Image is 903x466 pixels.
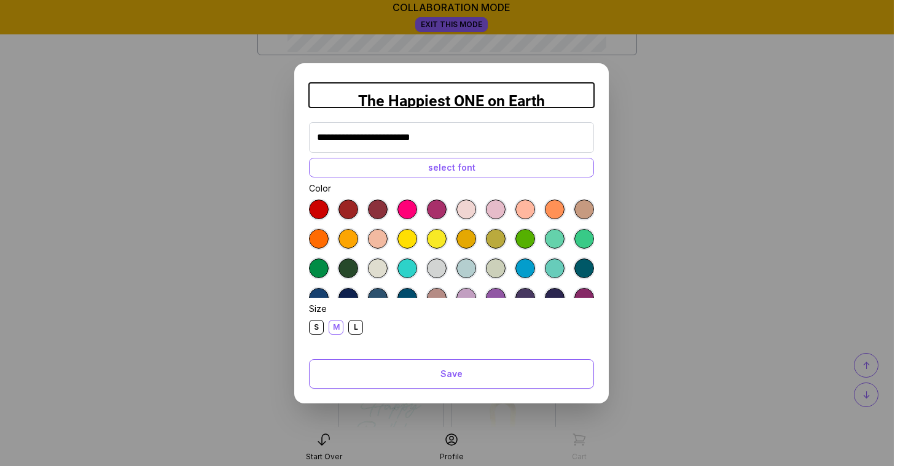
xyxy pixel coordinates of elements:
[348,320,363,335] div: L
[309,320,324,335] div: S
[309,182,594,195] div: Color
[358,95,545,107] div: The Happiest ONE on Earth
[329,320,343,335] div: M
[309,359,594,389] button: Save
[309,303,594,315] div: Size
[309,158,594,177] div: select font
